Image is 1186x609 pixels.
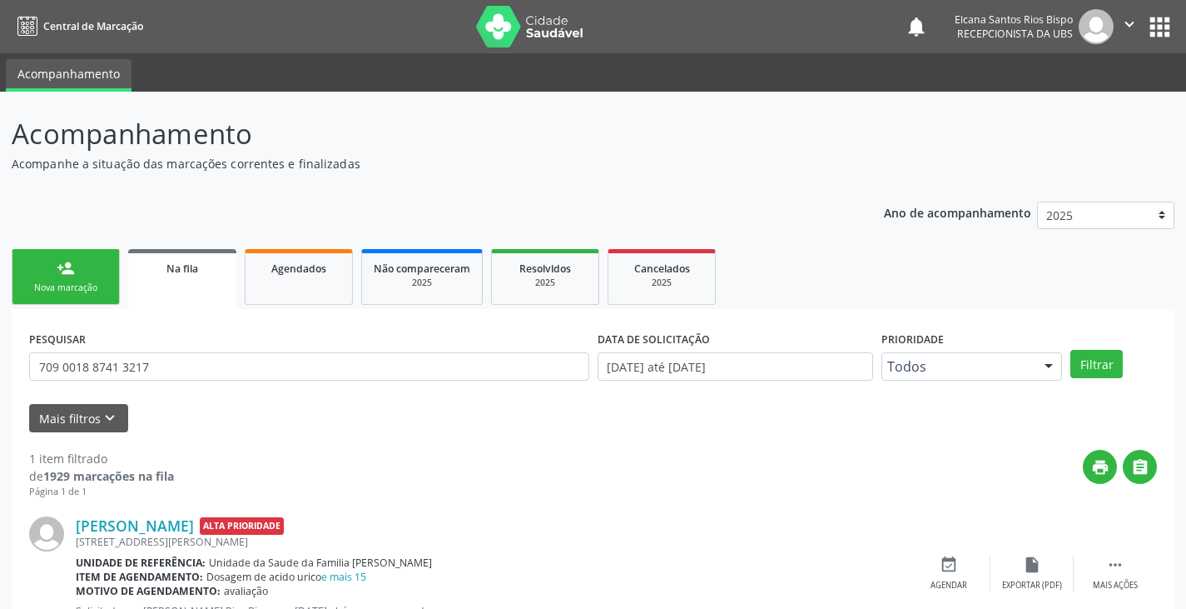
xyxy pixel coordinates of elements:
b: Motivo de agendamento: [76,584,221,598]
strong: 1929 marcações na fila [43,468,174,484]
div: de [29,467,174,485]
p: Acompanhe a situação das marcações correntes e finalizadas [12,155,826,172]
input: Selecione um intervalo [598,352,873,381]
i:  [1131,458,1149,477]
div: Nova marcação [24,282,107,294]
div: Mais ações [1093,580,1138,592]
div: person_add [57,259,75,277]
label: Prioridade [881,327,944,352]
input: Nome, CNS [29,352,589,381]
div: 2025 [504,277,587,289]
button:  [1114,9,1145,44]
b: Unidade de referência: [76,556,206,570]
i: insert_drive_file [1023,556,1041,574]
a: [PERSON_NAME] [76,517,194,535]
i: print [1091,458,1109,477]
button:  [1123,450,1157,484]
span: Não compareceram [374,262,470,276]
div: 2025 [620,277,703,289]
div: [STREET_ADDRESS][PERSON_NAME] [76,535,907,549]
span: Dosagem de acido urico [206,570,366,584]
i: event_available [940,556,958,574]
span: Resolvidos [519,262,571,276]
i:  [1120,15,1139,33]
button: print [1083,450,1117,484]
i:  [1106,556,1124,574]
span: Unidade da Saude da Familia [PERSON_NAME] [209,556,432,570]
button: apps [1145,12,1174,42]
span: Central de Marcação [43,19,143,33]
span: Cancelados [634,262,690,276]
button: Mais filtroskeyboard_arrow_down [29,404,128,433]
span: Na fila [166,262,198,276]
label: PESQUISAR [29,327,86,352]
b: Item de agendamento: [76,570,203,584]
span: avaliação [224,584,268,598]
span: Agendados [271,262,326,276]
span: Recepcionista da UBS [957,27,1073,41]
p: Ano de acompanhamento [884,202,1031,222]
div: 2025 [374,277,470,289]
img: img [1079,9,1114,44]
span: Alta Prioridade [200,517,284,535]
a: Acompanhamento [6,59,132,92]
a: e mais 15 [321,570,366,584]
div: Página 1 de 1 [29,485,174,499]
div: Exportar (PDF) [1002,580,1062,592]
i: keyboard_arrow_down [101,409,119,427]
button: notifications [905,15,928,38]
button: Filtrar [1070,350,1123,378]
span: Todos [887,358,1029,375]
div: Agendar [930,580,967,592]
div: 1 item filtrado [29,450,174,467]
a: Central de Marcação [12,12,143,40]
div: Elcana Santos Rios Bispo [955,12,1073,27]
label: DATA DE SOLICITAÇÃO [598,327,710,352]
img: img [29,517,64,552]
p: Acompanhamento [12,113,826,155]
